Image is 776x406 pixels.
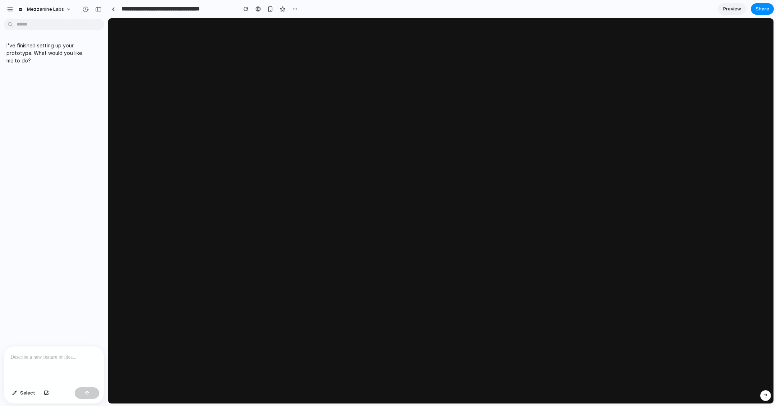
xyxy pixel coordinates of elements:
span: Mezzanine Labs [27,6,64,13]
button: Mezzanine Labs [14,4,75,15]
button: Share [751,3,774,15]
span: Share [756,5,769,13]
p: I've finished setting up your prototype. What would you like me to do? [6,42,83,64]
button: Select [9,387,39,399]
a: Preview [718,3,747,15]
span: Preview [723,5,741,13]
span: Select [20,389,35,397]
